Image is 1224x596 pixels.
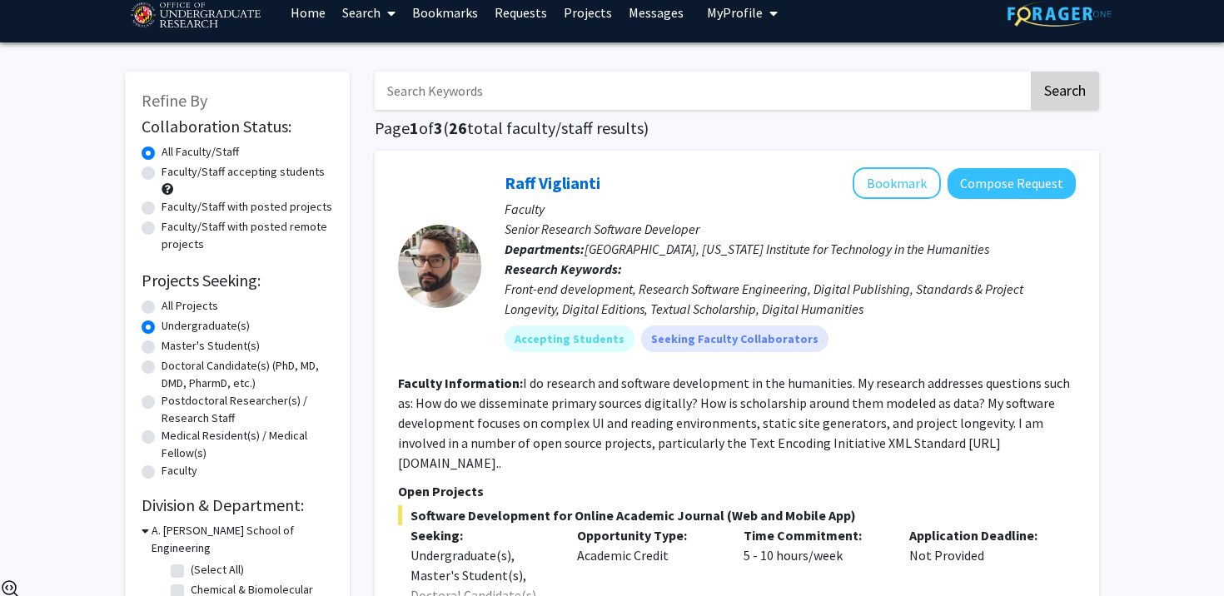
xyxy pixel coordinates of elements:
input: Search Keywords [375,72,1028,110]
span: Software Development for Online Academic Journal (Web and Mobile App) [398,505,1076,525]
fg-read-more: I do research and software development in the humanities. My research addresses questions such as... [398,375,1070,471]
label: (Select All) [191,561,244,579]
span: [GEOGRAPHIC_DATA], [US_STATE] Institute for Technology in the Humanities [585,241,989,257]
span: 1 [410,117,419,138]
label: All Projects [162,297,218,315]
p: Time Commitment: [744,525,885,545]
p: Seeking: [410,525,552,545]
label: Postdoctoral Researcher(s) / Research Staff [162,392,333,427]
label: Undergraduate(s) [162,317,250,335]
label: All Faculty/Staff [162,143,239,161]
p: Application Deadline: [909,525,1051,545]
iframe: Chat [12,521,71,584]
label: Faculty/Staff with posted remote projects [162,218,333,253]
mat-chip: Seeking Faculty Collaborators [641,325,828,352]
img: ForagerOne Logo [1008,1,1112,27]
button: Add Raff Viglianti to Bookmarks [853,167,941,199]
h2: Projects Seeking: [142,271,333,291]
a: Raff Viglianti [505,172,600,193]
span: Refine By [142,90,207,111]
span: 26 [449,117,467,138]
label: Medical Resident(s) / Medical Fellow(s) [162,427,333,462]
label: Faculty/Staff accepting students [162,163,325,181]
b: Faculty Information: [398,375,523,391]
label: Faculty [162,462,197,479]
label: Doctoral Candidate(s) (PhD, MD, DMD, PharmD, etc.) [162,357,333,392]
label: Master's Student(s) [162,337,260,355]
div: Front-end development, Research Software Engineering, Digital Publishing, Standards & Project Lon... [505,279,1076,319]
h3: A. [PERSON_NAME] School of Engineering [152,522,333,557]
p: Faculty [505,199,1076,219]
p: Open Projects [398,481,1076,501]
p: Senior Research Software Developer [505,219,1076,239]
p: Opportunity Type: [577,525,719,545]
b: Research Keywords: [505,261,622,277]
h2: Collaboration Status: [142,117,333,137]
b: Departments: [505,241,585,257]
button: Compose Request to Raff Viglianti [948,168,1076,199]
span: 3 [434,117,443,138]
mat-chip: Accepting Students [505,325,634,352]
span: My Profile [707,4,763,21]
h2: Division & Department: [142,495,333,515]
button: Search [1031,72,1099,110]
label: Faculty/Staff with posted projects [162,198,332,216]
h1: Page of ( total faculty/staff results) [375,118,1099,138]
